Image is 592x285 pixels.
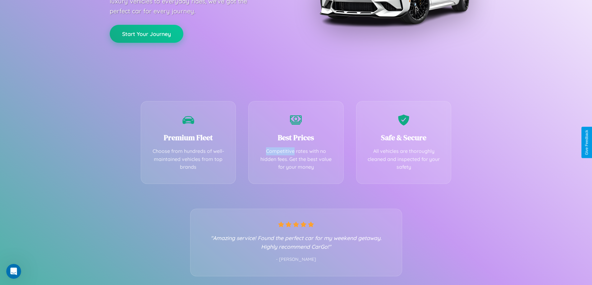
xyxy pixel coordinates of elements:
p: Competitive rates with no hidden fees. Get the best value for your money [258,147,334,171]
h3: Safe & Secure [366,132,442,143]
p: "Amazing service! Found the perfect car for my weekend getaway. Highly recommend CarGo!" [203,234,389,251]
button: Start Your Journey [110,25,183,43]
p: All vehicles are thoroughly cleaned and inspected for your safety [366,147,442,171]
h3: Best Prices [258,132,334,143]
h3: Premium Fleet [150,132,227,143]
p: - [PERSON_NAME] [203,256,389,264]
div: Give Feedback [585,130,589,155]
iframe: Intercom live chat [6,264,21,279]
p: Choose from hundreds of well-maintained vehicles from top brands [150,147,227,171]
